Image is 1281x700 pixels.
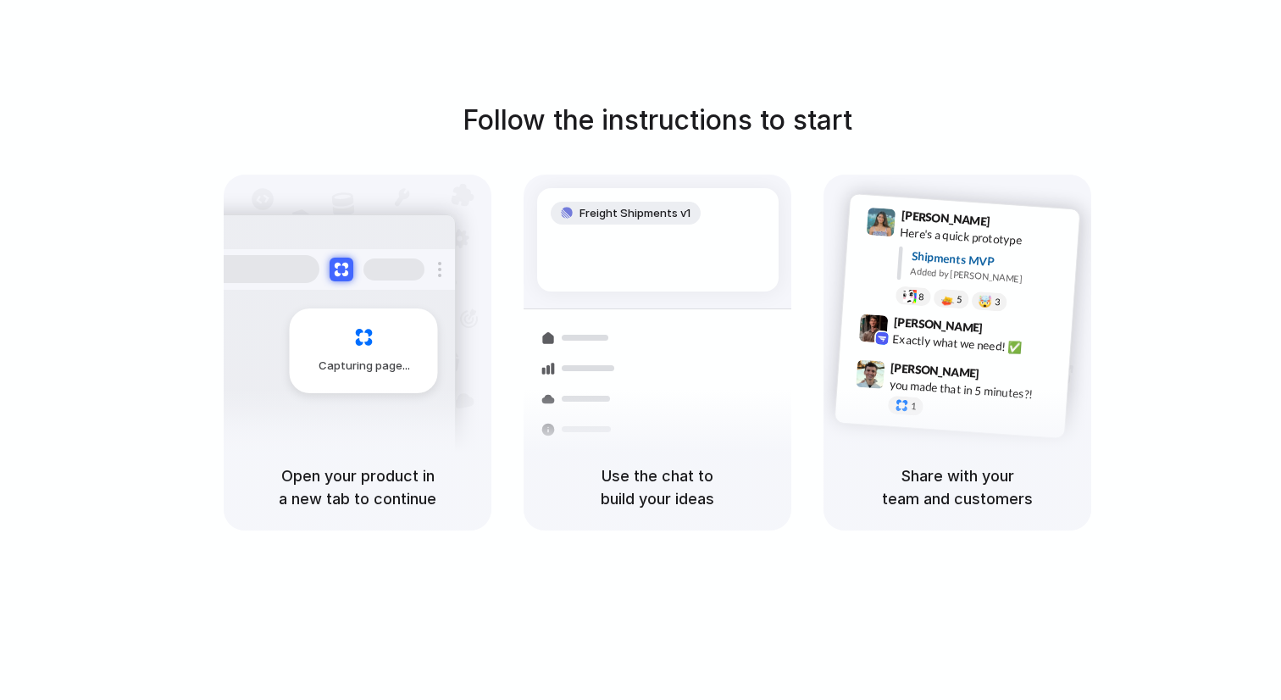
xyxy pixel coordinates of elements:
h5: Open your product in a new tab to continue [244,464,471,510]
div: Exactly what we need! ✅ [892,330,1062,358]
h5: Use the chat to build your ideas [544,464,771,510]
h1: Follow the instructions to start [463,100,852,141]
div: Here's a quick prototype [900,223,1069,252]
span: 9:41 AM [995,214,1030,234]
div: 🤯 [979,295,993,308]
span: 8 [918,292,924,301]
span: 1 [911,402,917,411]
span: Capturing page [319,358,413,375]
span: Freight Shipments v1 [579,205,690,222]
span: 5 [957,294,962,303]
span: [PERSON_NAME] [890,358,980,382]
div: you made that in 5 minutes?! [889,375,1058,404]
span: [PERSON_NAME] [901,206,990,231]
span: [PERSON_NAME] [893,312,983,336]
h5: Share with your team and customers [844,464,1071,510]
div: Shipments MVP [911,247,1067,275]
span: 3 [995,297,1001,307]
span: 9:42 AM [988,320,1023,341]
span: 9:47 AM [984,366,1019,386]
div: Added by [PERSON_NAME] [910,264,1066,289]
